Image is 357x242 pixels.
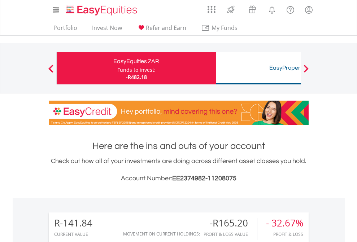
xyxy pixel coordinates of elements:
img: vouchers-v2.svg [246,4,258,15]
div: CURRENT VALUE [54,232,92,237]
span: EE2374982-11208075 [172,175,236,182]
a: Vouchers [241,2,263,15]
div: - 32.67% [266,218,303,228]
div: -R165.20 [204,218,257,228]
span: -R482.18 [126,74,147,80]
a: Refer and Earn [134,24,189,35]
a: AppsGrid [203,2,220,13]
img: EasyEquities_Logo.png [65,4,140,16]
a: My Profile [300,2,318,18]
a: FAQ's and Support [281,2,300,16]
div: EasyEquities ZAR [61,56,212,66]
button: Previous [44,68,58,75]
img: thrive-v2.svg [225,4,237,15]
a: Home page [63,2,140,16]
div: R-141.84 [54,218,92,228]
img: EasyCredit Promotion Banner [49,101,309,125]
div: Profit & Loss [266,232,303,237]
a: Invest Now [89,24,125,35]
div: Check out how all of your investments are doing across different asset classes you hold. [49,156,309,184]
div: Movement on Current Holdings: [123,232,200,236]
button: Next [299,68,313,75]
div: Funds to invest: [117,66,156,74]
img: grid-menu-icon.svg [208,5,215,13]
h1: Here are the ins and outs of your account [49,140,309,153]
a: Portfolio [51,24,80,35]
span: My Funds [201,23,248,32]
span: Refer and Earn [146,24,186,32]
h3: Account Number: [49,173,309,184]
div: Profit & Loss Value [204,232,257,237]
a: Notifications [263,2,281,16]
